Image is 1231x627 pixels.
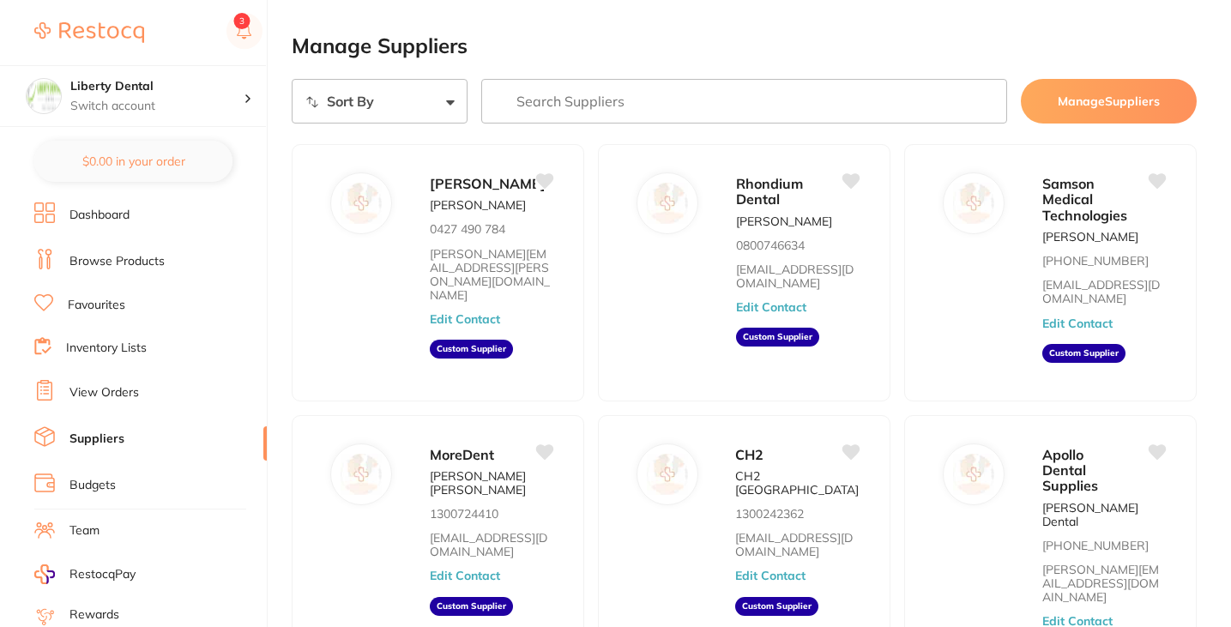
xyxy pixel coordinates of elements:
p: [PHONE_NUMBER] [1042,539,1149,552]
p: [PERSON_NAME] [PERSON_NAME] [430,469,553,497]
a: [EMAIL_ADDRESS][DOMAIN_NAME] [735,531,859,558]
img: RestocqPay [34,564,55,584]
img: Henry Schein [341,183,382,224]
a: Budgets [69,477,116,494]
a: Browse Products [69,253,165,270]
button: Edit Contact [1042,317,1113,330]
p: 0427 490 784 [430,222,505,236]
span: MoreDent [430,446,494,463]
p: 0800746634 [736,238,805,252]
img: CH2 [647,454,688,495]
p: Switch account [70,98,244,115]
span: [PERSON_NAME] [430,175,546,192]
aside: Custom Supplier [1042,344,1125,363]
p: [PERSON_NAME] [430,198,526,212]
a: Suppliers [69,431,124,448]
a: [PERSON_NAME][EMAIL_ADDRESS][PERSON_NAME][DOMAIN_NAME] [430,247,553,302]
button: Edit Contact [430,569,500,582]
p: [PHONE_NUMBER] [1042,254,1149,268]
aside: Custom Supplier [430,340,513,359]
a: Rewards [69,606,119,624]
aside: Custom Supplier [736,328,819,347]
input: Search Suppliers [481,79,1008,124]
a: Team [69,522,100,540]
button: ManageSuppliers [1021,79,1197,124]
p: CH2 [GEOGRAPHIC_DATA] [735,469,859,497]
img: Apollo Dental Supplies [953,454,994,495]
button: $0.00 in your order [34,141,232,182]
p: 1300724410 [430,507,498,521]
button: Edit Contact [430,312,500,326]
a: [PERSON_NAME][EMAIL_ADDRESS][DOMAIN_NAME] [1042,563,1166,604]
a: [EMAIL_ADDRESS][DOMAIN_NAME] [736,262,860,290]
aside: Custom Supplier [430,597,513,616]
a: View Orders [69,384,139,401]
a: RestocqPay [34,564,136,584]
img: Rhondium Dental [647,183,688,224]
span: CH2 [735,446,763,463]
a: Inventory Lists [66,340,147,357]
h2: Manage Suppliers [292,34,1197,58]
span: Samson Medical Technologies [1042,175,1127,224]
p: [PERSON_NAME] [1042,230,1138,244]
p: [PERSON_NAME] [736,214,832,228]
a: [EMAIL_ADDRESS][DOMAIN_NAME] [430,531,553,558]
span: RestocqPay [69,566,136,583]
p: [PERSON_NAME] Dental [1042,501,1166,528]
span: Apollo Dental Supplies [1042,446,1098,495]
img: Liberty Dental [27,79,61,113]
img: MoreDent [341,454,382,495]
h4: Liberty Dental [70,78,244,95]
img: Samson Medical Technologies [953,183,994,224]
a: Favourites [68,297,125,314]
a: [EMAIL_ADDRESS][DOMAIN_NAME] [1042,278,1166,305]
aside: Custom Supplier [735,597,818,616]
span: Rhondium Dental [736,175,803,208]
button: Edit Contact [736,300,806,314]
button: Edit Contact [735,569,806,582]
img: Restocq Logo [34,22,144,43]
a: Dashboard [69,207,130,224]
a: Restocq Logo [34,13,144,52]
p: 1300242362 [735,507,804,521]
